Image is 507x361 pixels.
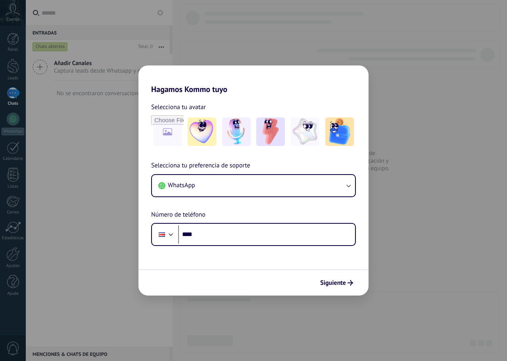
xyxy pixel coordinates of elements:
span: Siguiente [320,280,346,286]
span: WhatsApp [168,181,195,189]
img: -3.jpeg [256,117,285,146]
img: -5.jpeg [325,117,354,146]
div: Costa Rica: + 506 [154,226,169,243]
span: Selecciona tu preferencia de soporte [151,161,250,171]
img: -4.jpeg [291,117,319,146]
button: WhatsApp [152,175,355,196]
span: Número de teléfono [151,210,205,220]
img: -1.jpeg [188,117,216,146]
h2: Hagamos Kommo tuyo [138,65,369,94]
span: Selecciona tu avatar [151,102,206,112]
button: Siguiente [317,276,357,290]
img: -2.jpeg [222,117,251,146]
